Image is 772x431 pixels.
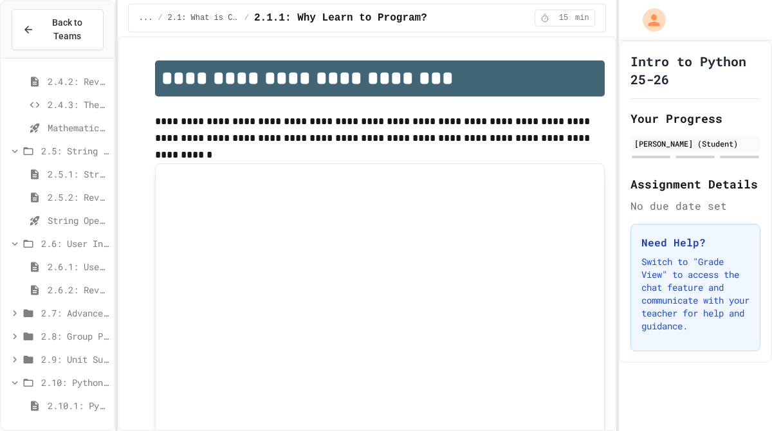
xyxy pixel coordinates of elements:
h1: Intro to Python 25-26 [630,52,760,88]
div: No due date set [630,198,760,214]
span: 2.1.1: Why Learn to Program? [254,10,427,26]
span: 2.4.2: Review - Mathematical Operators [48,75,109,88]
span: ... [139,13,153,23]
span: 2.8: Group Project - Mad Libs [41,329,109,343]
div: [PERSON_NAME] (Student) [634,138,757,149]
span: min [575,13,589,23]
span: 2.1: What is Code? [168,13,239,23]
span: 2.5.2: Review - String Operators [48,190,109,204]
span: 15 [553,13,574,23]
span: 2.5: String Operators [41,144,109,158]
h2: Your Progress [630,109,760,127]
span: 2.6.1: User Input [48,260,109,273]
span: Back to Teams [42,16,93,43]
span: / [158,13,162,23]
span: 2.6: User Input [41,237,109,250]
span: 2.4.3: The World's Worst [PERSON_NAME] Market [48,98,109,111]
button: Back to Teams [12,9,104,50]
span: 2.6.2: Review - User Input [48,283,109,297]
p: Switch to "Grade View" to access the chat feature and communicate with your teacher for help and ... [641,255,749,333]
span: String Operators - Quiz [48,214,109,227]
h2: Assignment Details [630,175,760,193]
span: 2.5.1: String Operators [48,167,109,181]
span: 2.10: Python Fundamentals Exam [41,376,109,389]
span: 2.7: Advanced Math [41,306,109,320]
span: 2.9: Unit Summary [41,353,109,366]
span: 2.10.1: Python Fundamentals Exam [48,399,109,412]
div: My Account [629,5,669,35]
h3: Need Help? [641,235,749,250]
span: / [244,13,249,23]
span: Mathematical Operators - Quiz [48,121,109,134]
